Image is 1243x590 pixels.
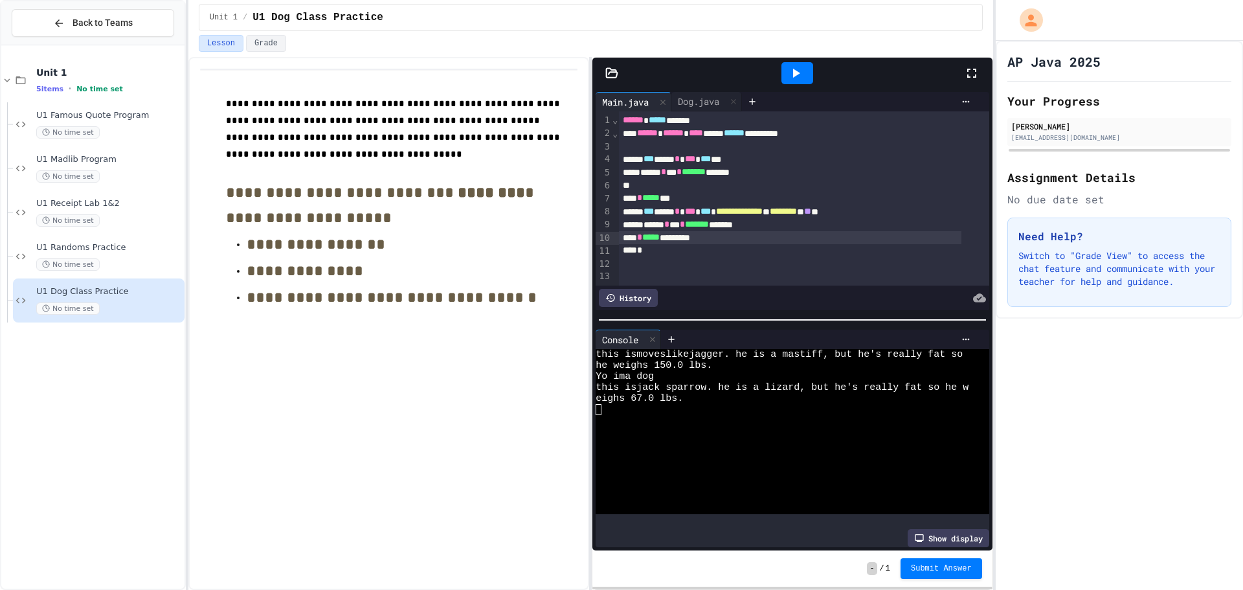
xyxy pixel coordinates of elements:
button: Grade [246,35,286,52]
span: he weighs 150.0 lbs. [596,360,712,371]
span: U1 Madlib Program [36,154,182,165]
div: History [599,289,658,307]
span: 1 [886,563,890,574]
span: No time set [36,126,100,139]
span: Unit 1 [36,67,182,78]
div: My Account [1006,5,1046,35]
span: No time set [36,258,100,271]
div: 14 [596,283,612,296]
h1: AP Java 2025 [1007,52,1101,71]
span: this isjack sparrow. he is a lizard, but he's really fat so he w [596,382,969,393]
span: / [243,12,247,23]
span: Fold line [612,115,618,125]
div: 8 [596,205,612,218]
p: Switch to "Grade View" to access the chat feature and communicate with your teacher for help and ... [1018,249,1220,288]
span: this ismoveslikejagger. he is a mastiff, but he's really fat so [596,349,963,360]
div: 13 [596,270,612,283]
span: • [69,84,71,94]
div: Main.java [596,95,655,109]
div: 6 [596,179,612,192]
span: / [880,563,884,574]
div: 10 [596,232,612,245]
span: - [867,562,877,575]
div: 4 [596,153,612,166]
h2: Your Progress [1007,92,1231,110]
button: Submit Answer [901,558,982,579]
span: No time set [36,214,100,227]
span: eighs 67.0 lbs. [596,393,683,404]
span: No time set [36,302,100,315]
span: 5 items [36,85,63,93]
span: Fold line [612,128,618,139]
span: Unit 1 [210,12,238,23]
span: U1 Randoms Practice [36,242,182,253]
span: No time set [76,85,123,93]
div: 11 [596,245,612,258]
span: No time set [36,170,100,183]
span: U1 Dog Class Practice [252,10,383,25]
button: Lesson [199,35,243,52]
div: No due date set [1007,192,1231,207]
h2: Assignment Details [1007,168,1231,187]
span: Yo ima dog [596,371,654,382]
span: U1 Receipt Lab 1&2 [36,198,182,209]
h3: Need Help? [1018,229,1220,244]
div: 2 [596,127,612,140]
div: [EMAIL_ADDRESS][DOMAIN_NAME] [1011,133,1227,142]
span: U1 Dog Class Practice [36,286,182,297]
span: Submit Answer [911,563,972,574]
span: U1 Famous Quote Program [36,110,182,121]
div: 9 [596,218,612,231]
div: 7 [596,192,612,205]
div: 1 [596,114,612,127]
div: 12 [596,258,612,271]
div: Main.java [596,92,671,111]
span: Back to Teams [73,16,133,30]
div: Dog.java [671,95,726,108]
div: Console [596,333,645,346]
div: 5 [596,166,612,179]
div: Dog.java [671,92,742,111]
div: Show display [908,529,989,547]
div: 3 [596,141,612,153]
div: Console [596,330,661,349]
div: [PERSON_NAME] [1011,120,1227,132]
button: Back to Teams [12,9,174,37]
